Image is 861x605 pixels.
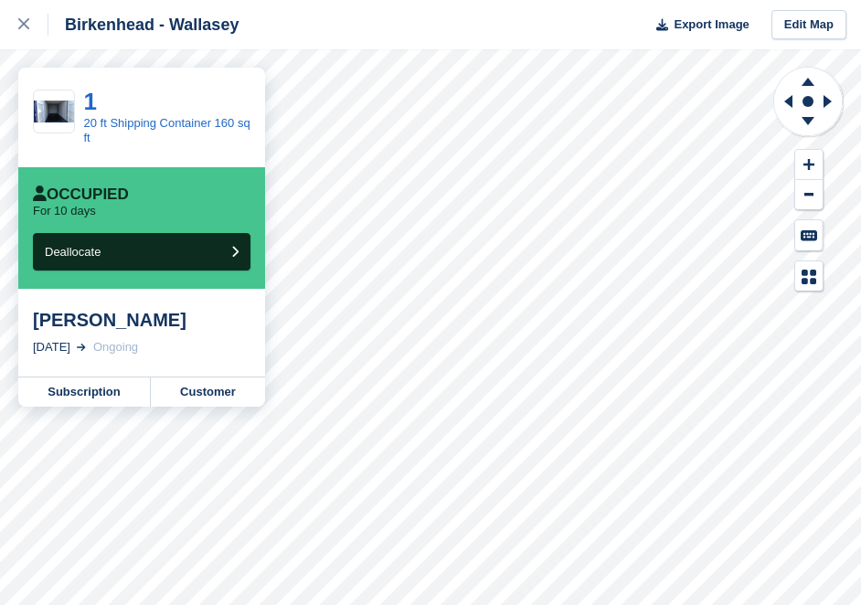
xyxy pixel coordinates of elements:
button: Zoom Out [795,180,823,210]
div: Birkenhead - Wallasey [48,14,239,36]
a: Subscription [18,377,151,407]
div: [PERSON_NAME] [33,309,250,331]
span: Deallocate [45,245,101,259]
button: Keyboard Shortcuts [795,220,823,250]
a: 1 [84,88,97,115]
a: Customer [151,377,265,407]
p: For 10 days [33,204,96,218]
button: Deallocate [33,233,250,271]
button: Export Image [645,10,749,40]
a: Edit Map [771,10,846,40]
div: Occupied [33,186,129,204]
div: [DATE] [33,338,70,356]
img: dji_fly_20250523_133306_0275_1748718634455_photo.JPG [34,101,74,122]
span: Export Image [674,16,749,34]
img: arrow-right-light-icn-cde0832a797a2874e46488d9cf13f60e5c3a73dbe684e267c42b8395dfbc2abf.svg [77,344,86,351]
button: Map Legend [795,261,823,292]
button: Zoom In [795,150,823,180]
a: 20 ft Shipping Container 160 sq ft [84,116,250,144]
div: Ongoing [93,338,138,356]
